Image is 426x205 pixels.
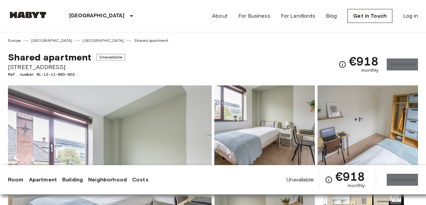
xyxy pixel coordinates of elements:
[349,55,379,67] span: €918
[88,176,127,184] a: Neighborhood
[214,85,315,172] img: Picture of unit NL-13-11-003-02Q
[134,38,168,44] a: Shared apartment
[287,176,314,183] span: Unavailable
[8,63,125,71] span: [STREET_ADDRESS]
[347,9,392,23] a: Get in Touch
[338,60,346,68] svg: Check cost overview for full price breakdown. Please note that discounts apply to new joiners onl...
[238,12,270,20] a: For Business
[97,54,125,60] span: Unavailable
[361,67,379,74] span: monthly
[212,12,228,20] a: About
[318,85,418,172] img: Picture of unit NL-13-11-003-02Q
[8,71,125,77] span: Ref. number NL-13-11-003-02Q
[8,176,24,184] a: Room
[8,38,21,44] a: Europe
[31,38,73,44] a: [GEOGRAPHIC_DATA]
[83,38,124,44] a: [GEOGRAPHIC_DATA]
[69,12,125,20] p: [GEOGRAPHIC_DATA]
[325,176,333,184] svg: Check cost overview for full price breakdown. Please note that discounts apply to new joiners onl...
[8,12,48,18] img: Habyt
[8,51,91,63] span: Shared apartment
[62,176,83,184] a: Building
[132,176,148,184] a: Costs
[335,170,365,182] span: €918
[326,12,337,20] a: Blog
[281,12,315,20] a: For Landlords
[403,12,418,20] a: Log in
[29,176,57,184] a: Apartment
[348,182,365,189] span: monthly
